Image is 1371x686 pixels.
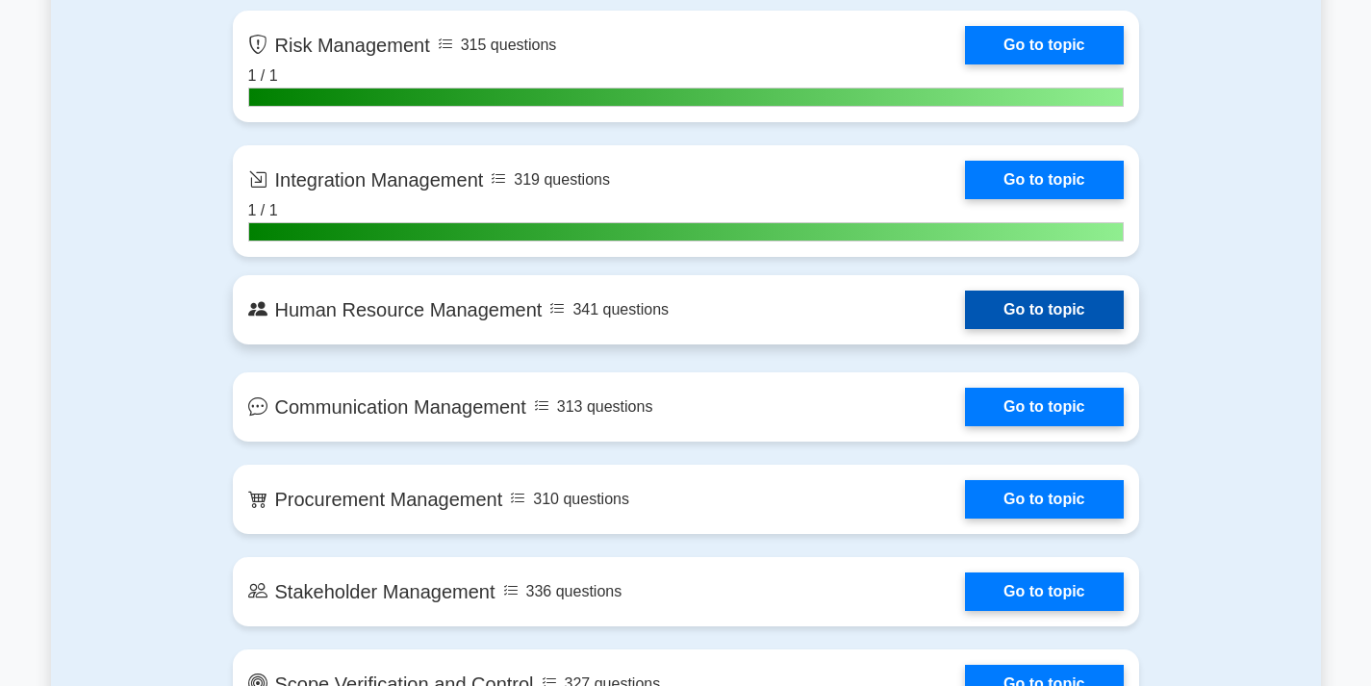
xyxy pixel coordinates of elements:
a: Go to topic [965,291,1123,329]
a: Go to topic [965,572,1123,611]
a: Go to topic [965,161,1123,199]
a: Go to topic [965,388,1123,426]
a: Go to topic [965,26,1123,64]
a: Go to topic [965,480,1123,519]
